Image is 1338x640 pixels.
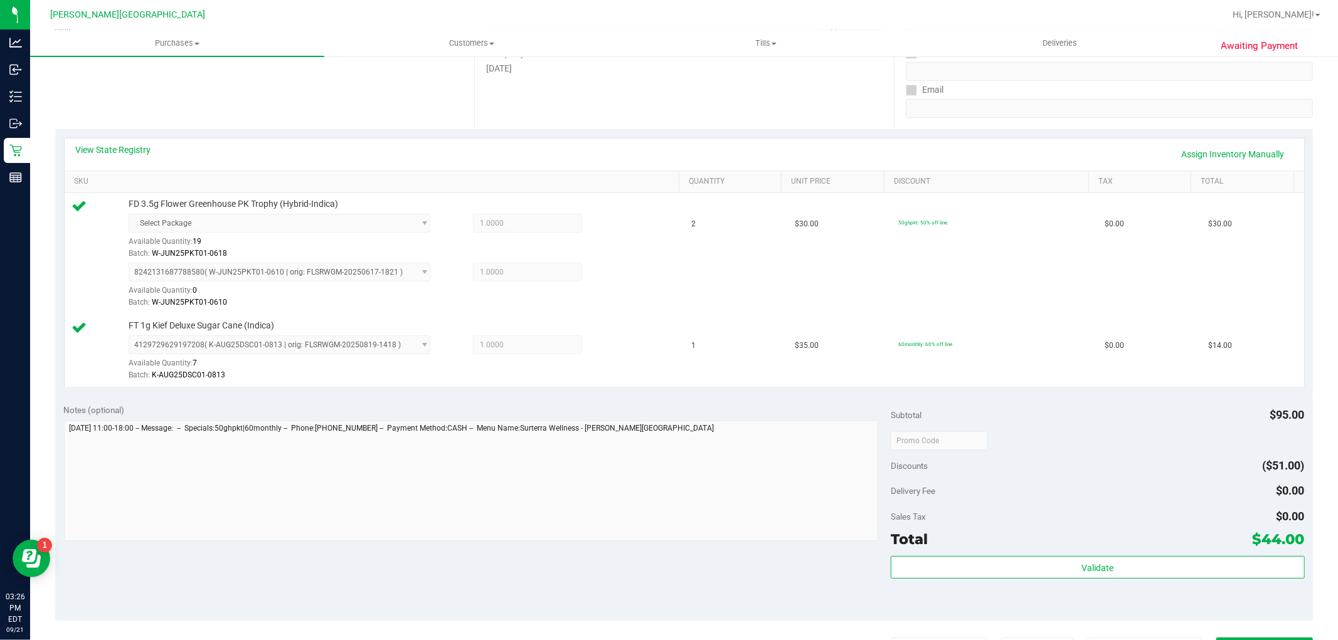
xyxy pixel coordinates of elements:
[1263,459,1305,472] span: ($51.00)
[152,370,225,379] span: K-AUG25DSC01-0813
[906,81,944,99] label: Email
[898,219,947,226] span: 50ghpkt: 50% off line
[129,354,446,379] div: Available Quantity:
[1098,177,1186,187] a: Tax
[795,218,819,230] span: $30.00
[129,198,338,210] span: FD 3.5g Flower Greenhouse PK Trophy (Hybrid-Indica)
[30,38,324,49] span: Purchases
[30,30,324,56] a: Purchases
[74,177,674,187] a: SKU
[193,359,197,367] span: 7
[324,30,619,56] a: Customers
[1174,144,1293,165] a: Assign Inventory Manually
[129,370,150,379] span: Batch:
[898,341,952,347] span: 60monthly: 60% off line
[129,281,446,306] div: Available Quantity:
[6,591,24,625] p: 03:26 PM EDT
[891,454,928,477] span: Discounts
[619,30,913,56] a: Tills
[6,625,24,634] p: 09/21
[1081,563,1113,573] span: Validate
[1233,9,1314,19] span: Hi, [PERSON_NAME]!
[129,320,274,332] span: FT 1g Kief Deluxe Sugar Cane (Indica)
[1221,39,1298,53] span: Awaiting Payment
[891,530,928,548] span: Total
[325,38,618,49] span: Customers
[13,540,50,577] iframe: Resource center
[64,405,125,415] span: Notes (optional)
[619,38,912,49] span: Tills
[9,117,22,130] inline-svg: Outbound
[129,233,446,257] div: Available Quantity:
[692,218,696,230] span: 2
[1105,218,1124,230] span: $0.00
[152,298,227,307] span: W-JUN25PKT01-0610
[129,249,150,258] span: Batch:
[152,249,227,258] span: W-JUN25PKT01-0618
[37,538,52,553] iframe: Resource center unread badge
[51,9,206,20] span: [PERSON_NAME][GEOGRAPHIC_DATA]
[891,511,926,522] span: Sales Tax
[9,36,22,49] inline-svg: Analytics
[486,62,882,75] div: [DATE]
[193,237,201,246] span: 19
[9,63,22,76] inline-svg: Inbound
[1208,218,1232,230] span: $30.00
[689,177,777,187] a: Quantity
[1277,510,1305,523] span: $0.00
[9,171,22,184] inline-svg: Reports
[1026,38,1094,49] span: Deliveries
[193,286,197,295] span: 0
[792,177,879,187] a: Unit Price
[795,340,819,352] span: $35.00
[906,62,1313,81] input: Format: (999) 999-9999
[129,298,150,307] span: Batch:
[692,340,696,352] span: 1
[891,556,1304,579] button: Validate
[1201,177,1289,187] a: Total
[1277,484,1305,497] span: $0.00
[9,144,22,157] inline-svg: Retail
[76,144,151,156] a: View State Registry
[891,431,988,450] input: Promo Code
[1105,340,1124,352] span: $0.00
[891,410,921,420] span: Subtotal
[1270,408,1305,421] span: $95.00
[1208,340,1232,352] span: $14.00
[1253,530,1305,548] span: $44.00
[894,177,1084,187] a: Discount
[891,486,935,496] span: Delivery Fee
[9,90,22,103] inline-svg: Inventory
[913,30,1207,56] a: Deliveries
